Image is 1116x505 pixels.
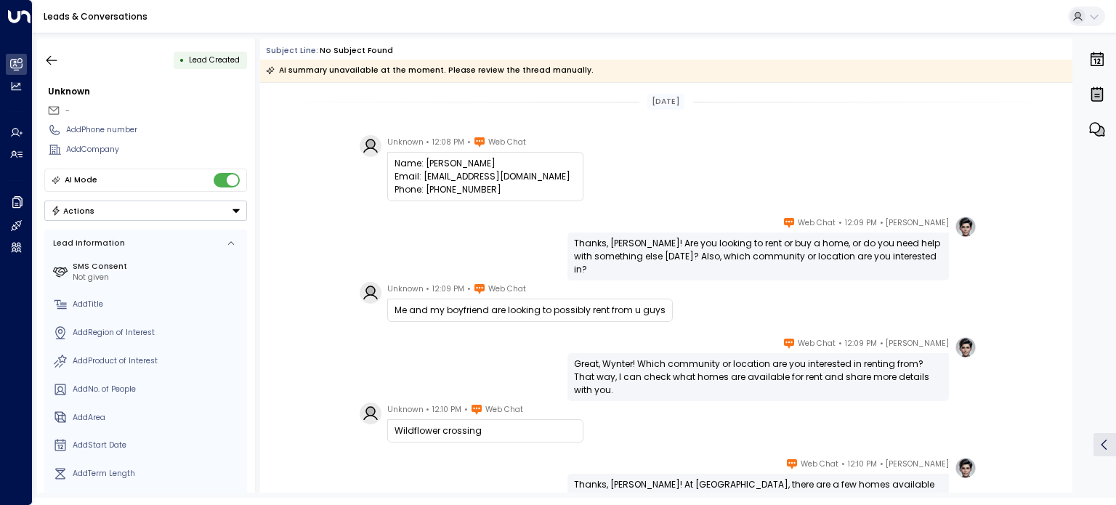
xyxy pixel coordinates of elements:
span: Subject Line: [266,45,318,56]
label: SMS Consent [73,261,243,272]
div: AI summary unavailable at the moment. Please review the thread manually. [266,63,594,78]
span: Web Chat [798,336,836,351]
span: • [426,135,429,150]
div: AI Mode [65,173,97,187]
a: Leads & Conversations [44,10,147,23]
button: Actions [44,201,247,221]
span: [PERSON_NAME] [886,336,949,351]
div: AddArea [73,412,243,424]
div: AddPhone number [66,124,247,136]
div: AddTitle [73,299,243,310]
img: profile-logo.png [955,336,976,358]
div: No subject found [320,45,393,57]
span: 12:09 PM [845,336,877,351]
div: AddStart Date [73,440,243,451]
div: Name: [PERSON_NAME] Email: [EMAIL_ADDRESS][DOMAIN_NAME] Phone: [PHONE_NUMBER] [395,157,576,196]
span: Web Chat [488,282,526,296]
span: Unknown [387,135,424,150]
div: Thanks, [PERSON_NAME]! Are you looking to rent or buy a home, or do you need help with something ... [574,237,942,276]
img: profile-logo.png [955,457,976,479]
span: • [838,216,842,230]
span: Web Chat [798,216,836,230]
span: • [467,282,471,296]
span: 12:09 PM [432,282,464,296]
span: Web Chat [485,403,523,417]
div: [DATE] [647,94,684,110]
span: • [426,403,429,417]
span: - [65,105,70,116]
div: Wildflower crossing [395,424,576,437]
div: Unknown [48,85,247,98]
span: Unknown [387,282,424,296]
span: 12:08 PM [432,135,464,150]
span: Web Chat [488,135,526,150]
span: Unknown [387,403,424,417]
span: Lead Created [189,54,240,65]
img: profile-logo.png [955,216,976,238]
span: [PERSON_NAME] [886,457,949,472]
div: Not given [73,272,243,283]
div: • [179,50,185,70]
div: AddRegion of Interest [73,327,243,339]
div: Me and my boyfriend are looking to possibly rent from u guys [395,304,666,317]
div: Lead Information [49,238,125,249]
span: [PERSON_NAME] [886,216,949,230]
span: • [880,216,883,230]
span: 12:10 PM [848,457,877,472]
div: Actions [51,206,95,216]
span: 12:09 PM [845,216,877,230]
div: Great, Wynter! Which community or location are you interested in renting from? That way, I can ch... [574,357,942,397]
span: • [838,336,842,351]
span: • [880,457,883,472]
span: • [464,403,468,417]
span: Web Chat [801,457,838,472]
span: 12:10 PM [432,403,461,417]
div: AddTerm Length [73,468,243,480]
span: • [880,336,883,351]
span: • [426,282,429,296]
div: AddNo. of People [73,384,243,395]
div: Button group with a nested menu [44,201,247,221]
div: AddProduct of Interest [73,355,243,367]
div: AddCompany [66,144,247,155]
span: • [467,135,471,150]
span: • [841,457,845,472]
